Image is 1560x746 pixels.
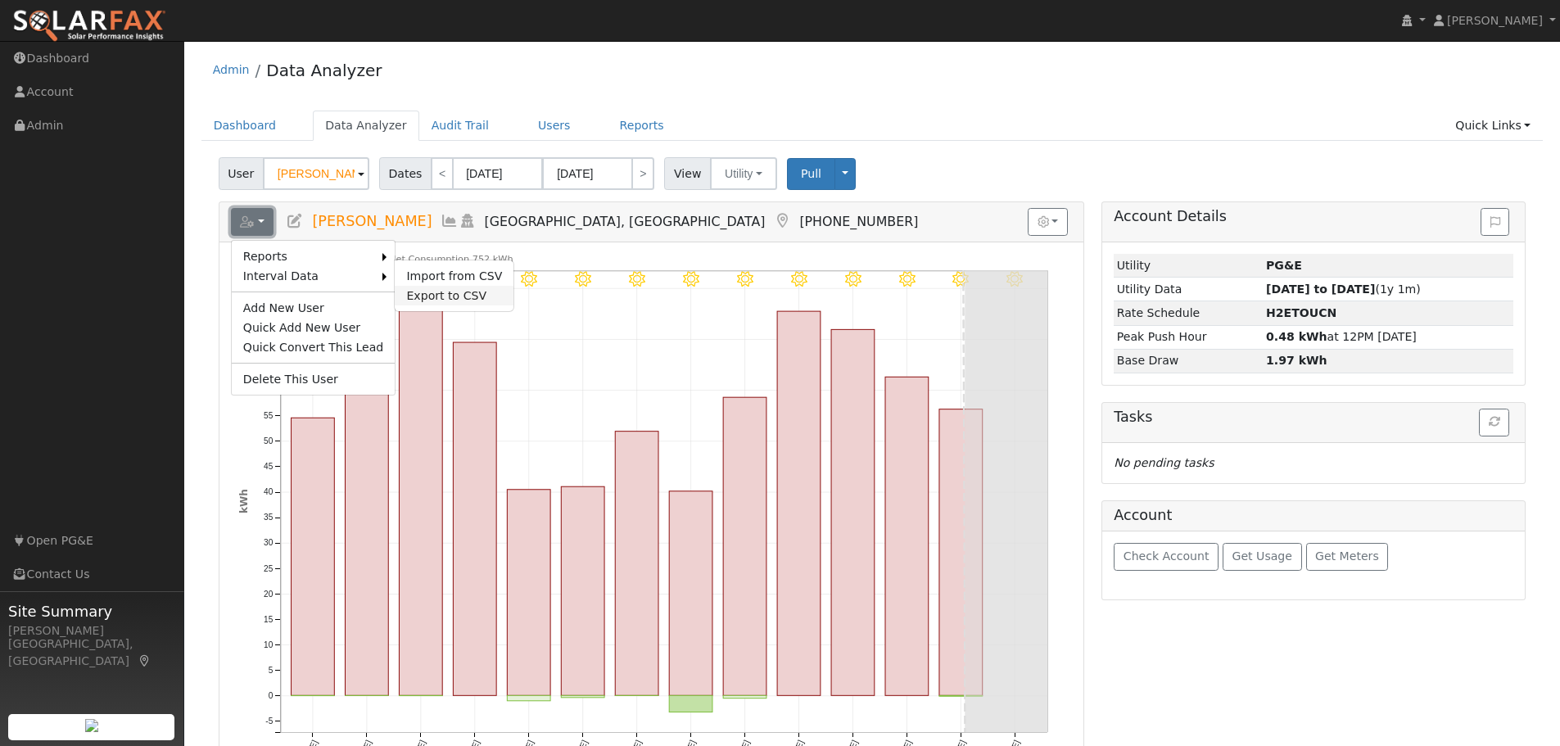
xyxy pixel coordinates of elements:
[710,157,777,190] button: Utility
[85,719,98,732] img: retrieve
[1266,283,1375,296] strong: [DATE] to [DATE]
[201,111,289,141] a: Dashboard
[395,286,513,305] a: Export to CSV
[313,111,419,141] a: Data Analyzer
[1114,409,1513,426] h5: Tasks
[1266,306,1336,319] strong: N
[399,310,442,695] rect: onclick=""
[608,111,676,141] a: Reports
[1232,549,1292,563] span: Get Usage
[264,590,274,599] text: 20
[389,254,513,264] text: Net Consumption 752 kWh
[898,271,915,287] i: 8/11 - Clear
[773,213,791,229] a: Map
[575,271,591,287] i: 8/05 - Clear
[485,214,766,229] span: [GEOGRAPHIC_DATA], [GEOGRAPHIC_DATA]
[1114,208,1513,225] h5: Account Details
[312,213,432,229] span: [PERSON_NAME]
[1114,325,1263,349] td: Peak Push Hour
[723,696,766,699] rect: onclick=""
[268,666,273,675] text: 5
[669,491,712,696] rect: onclick=""
[345,388,388,696] rect: onclick=""
[441,213,459,229] a: Multi-Series Graph
[1114,349,1263,373] td: Base Draw
[777,311,821,695] rect: onclick=""
[264,411,274,420] text: 55
[1315,549,1379,563] span: Get Meters
[1124,549,1210,563] span: Check Account
[1114,507,1172,523] h5: Account
[885,378,929,696] rect: onclick=""
[1114,456,1214,469] i: No pending tasks
[629,271,645,287] i: 8/06 - Clear
[1266,283,1421,296] span: (1y 1m)
[232,337,396,357] a: Quick Convert This Lead
[561,486,604,695] rect: onclick=""
[138,654,152,667] a: Map
[787,158,835,190] button: Pull
[507,696,550,701] rect: onclick=""
[264,539,274,548] text: 30
[737,271,753,287] i: 8/08 - Clear
[1306,543,1389,571] button: Get Meters
[431,157,454,190] a: <
[395,266,513,286] a: Import from CSV
[379,157,432,190] span: Dates
[264,640,274,649] text: 10
[263,157,369,190] input: Select a User
[723,397,766,695] rect: onclick=""
[831,330,875,696] rect: onclick=""
[264,615,274,624] text: 15
[264,513,274,522] text: 35
[561,696,604,698] rect: onclick=""
[453,342,496,695] rect: onclick=""
[459,213,477,229] a: Login As (last Never)
[264,564,274,573] text: 25
[264,436,274,445] text: 50
[1223,543,1302,571] button: Get Usage
[213,63,250,76] a: Admin
[799,214,918,229] span: [PHONE_NUMBER]
[232,369,396,389] a: Delete This User
[664,157,711,190] span: View
[264,462,274,471] text: 45
[669,696,712,712] rect: onclick=""
[1264,325,1514,349] td: at 12PM [DATE]
[844,271,861,287] i: 8/10 - Clear
[1114,543,1219,571] button: Check Account
[791,271,807,287] i: 8/09 - Clear
[1266,354,1327,367] strong: 1.97 kWh
[1481,208,1509,236] button: Issue History
[232,246,383,266] a: Reports
[526,111,583,141] a: Users
[286,213,304,229] a: Edit User (35446)
[264,488,274,497] text: 40
[238,489,250,513] text: kWh
[1266,259,1302,272] strong: ID: 17176335, authorized: 08/14/25
[8,600,175,622] span: Site Summary
[8,635,175,670] div: [GEOGRAPHIC_DATA], [GEOGRAPHIC_DATA]
[266,61,382,80] a: Data Analyzer
[265,717,273,726] text: -5
[1114,278,1263,301] td: Utility Data
[939,409,983,696] rect: onclick=""
[219,157,264,190] span: User
[521,271,537,287] i: 8/04 - Clear
[232,266,383,286] a: Interval Data
[232,318,396,337] a: Quick Add New User
[801,167,821,180] span: Pull
[1114,254,1263,278] td: Utility
[291,418,334,695] rect: onclick=""
[952,271,969,287] i: 8/12 - Clear
[939,696,983,697] rect: onclick=""
[8,622,175,640] div: [PERSON_NAME]
[232,298,396,318] a: Add New User
[1443,111,1543,141] a: Quick Links
[615,432,658,696] rect: onclick=""
[1479,409,1509,436] button: Refresh
[12,9,166,43] img: SolarFax
[631,157,654,190] a: >
[507,490,550,696] rect: onclick=""
[419,111,501,141] a: Audit Trail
